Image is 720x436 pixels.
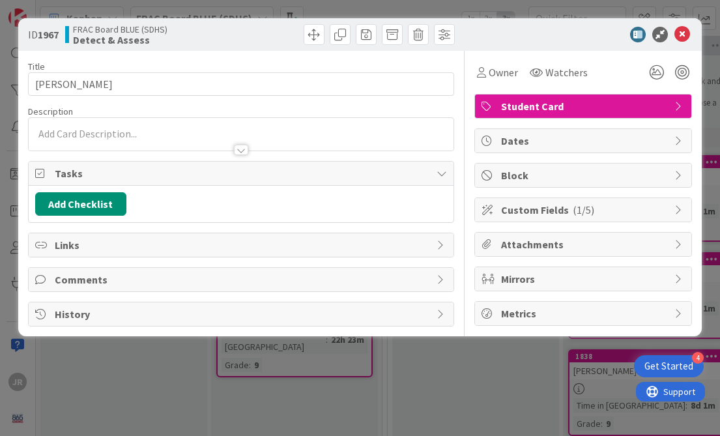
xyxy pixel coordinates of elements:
[545,65,588,80] span: Watchers
[501,202,668,218] span: Custom Fields
[27,2,59,18] span: Support
[55,237,431,253] span: Links
[55,306,431,322] span: History
[38,28,59,41] b: 1967
[55,272,431,287] span: Comments
[35,192,126,216] button: Add Checklist
[501,98,668,114] span: Student Card
[28,106,73,117] span: Description
[501,133,668,149] span: Dates
[501,237,668,252] span: Attachments
[73,35,167,45] b: Detect & Assess
[501,271,668,287] span: Mirrors
[501,306,668,321] span: Metrics
[73,24,167,35] span: FRAC Board BLUE (SDHS)
[55,166,431,181] span: Tasks
[573,203,594,216] span: ( 1/5 )
[501,167,668,183] span: Block
[634,355,704,377] div: Open Get Started checklist, remaining modules: 4
[489,65,518,80] span: Owner
[644,360,693,373] div: Get Started
[28,61,45,72] label: Title
[692,352,704,364] div: 4
[28,72,455,96] input: type card name here...
[28,27,59,42] span: ID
